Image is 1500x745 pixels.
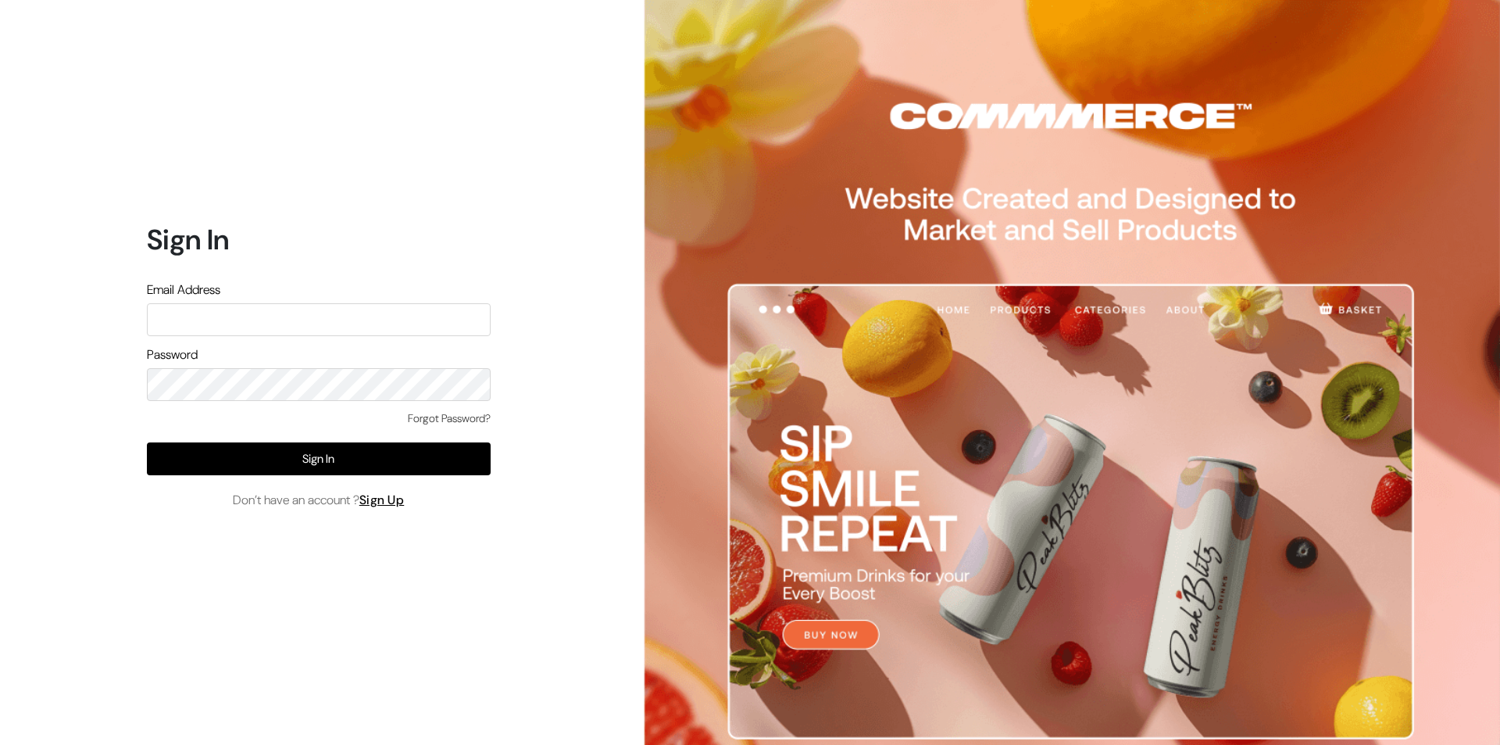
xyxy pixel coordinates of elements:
[359,492,405,508] a: Sign Up
[233,491,405,510] span: Don’t have an account ?
[147,442,491,475] button: Sign In
[147,223,491,256] h1: Sign In
[147,281,220,299] label: Email Address
[147,346,198,364] label: Password
[408,410,491,427] a: Forgot Password?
